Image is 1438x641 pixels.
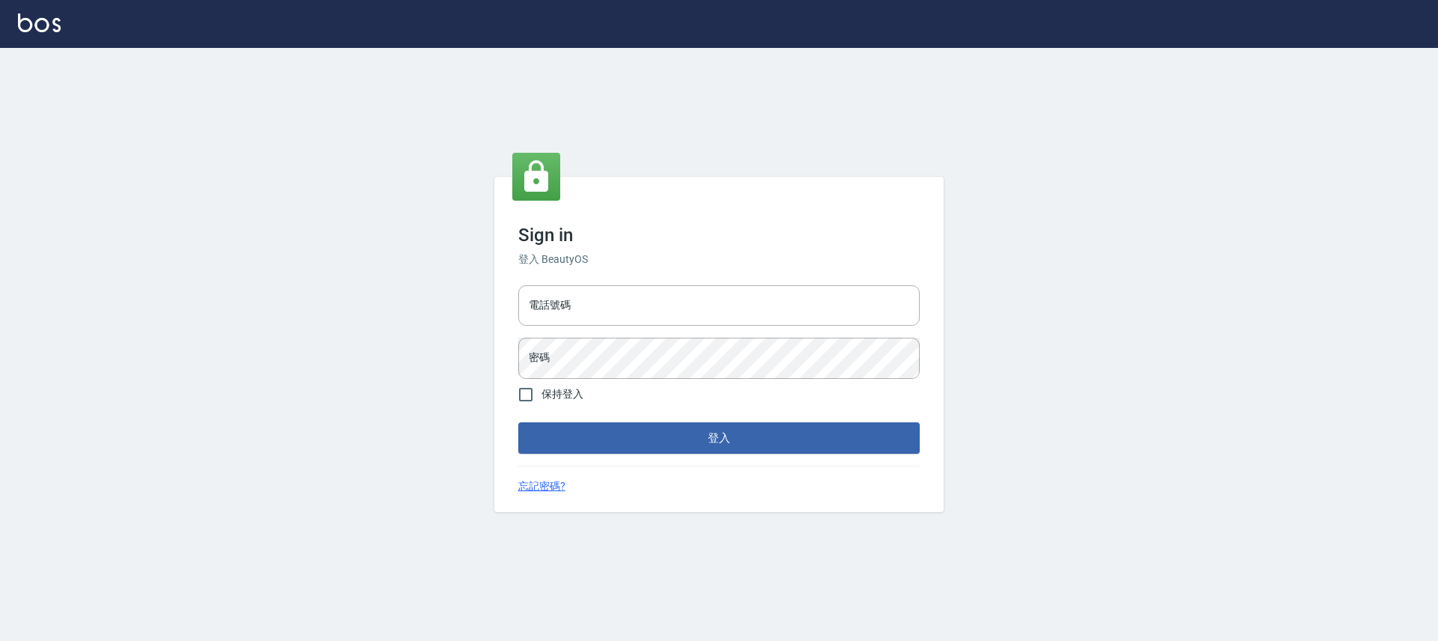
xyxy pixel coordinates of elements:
[518,225,920,246] h3: Sign in
[518,422,920,454] button: 登入
[518,479,565,494] a: 忘記密碼?
[18,13,61,32] img: Logo
[518,252,920,267] h6: 登入 BeautyOS
[541,386,583,402] span: 保持登入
